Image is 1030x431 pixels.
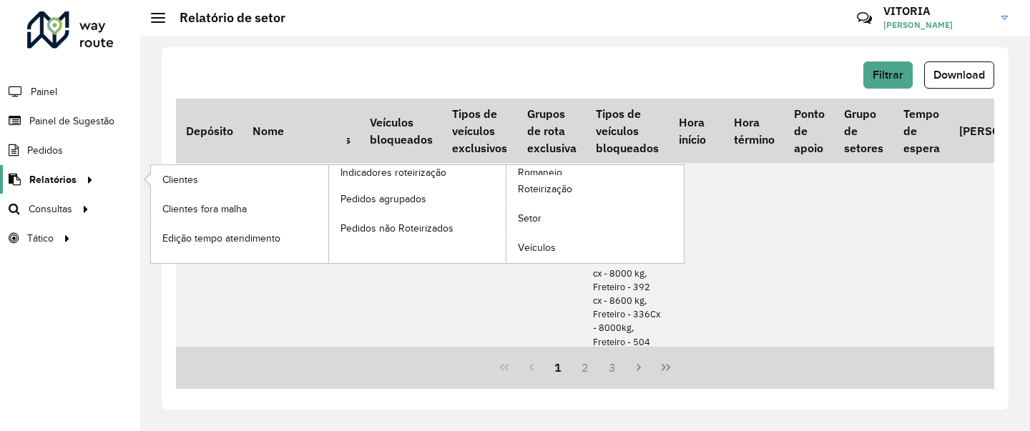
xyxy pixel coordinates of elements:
[29,114,114,129] span: Painel de Sugestão
[506,234,684,262] a: Veículos
[893,99,949,163] th: Tempo de espera
[329,214,506,242] a: Pedidos não Roteirizados
[835,99,893,163] th: Grupo de setores
[329,165,685,263] a: Romaneio
[162,231,280,246] span: Edição tempo atendimento
[849,3,880,34] a: Contato Rápido
[162,172,198,187] span: Clientes
[329,184,506,213] a: Pedidos agrupados
[883,4,991,18] h3: VITORIA
[29,172,77,187] span: Relatórios
[599,354,626,381] button: 3
[724,99,784,163] th: Hora término
[340,221,453,236] span: Pedidos não Roteirizados
[242,99,347,163] th: Nome
[586,99,668,163] th: Tipos de veículos bloqueados
[572,354,599,381] button: 2
[151,224,328,252] a: Edição tempo atendimento
[443,99,517,163] th: Tipos de veículos exclusivos
[544,354,572,381] button: 1
[165,10,285,26] h2: Relatório de setor
[518,182,572,197] span: Roteirização
[626,354,653,381] button: Next Page
[517,99,586,163] th: Grupos de rota exclusiva
[151,165,328,194] a: Clientes
[883,19,991,31] span: [PERSON_NAME]
[506,204,684,233] a: Setor
[151,165,506,263] a: Indicadores roteirização
[340,165,446,180] span: Indicadores roteirização
[360,99,442,163] th: Veículos bloqueados
[518,211,541,226] span: Setor
[162,202,247,217] span: Clientes fora malha
[933,69,985,81] span: Download
[518,165,562,180] span: Romaneio
[31,84,57,99] span: Painel
[151,194,328,223] a: Clientes fora malha
[518,240,556,255] span: Veículos
[652,354,680,381] button: Last Page
[873,69,903,81] span: Filtrar
[340,192,426,207] span: Pedidos agrupados
[27,231,54,246] span: Tático
[669,99,724,163] th: Hora início
[863,61,913,89] button: Filtrar
[506,175,684,204] a: Roteirização
[784,99,834,163] th: Ponto de apoio
[27,143,63,158] span: Pedidos
[924,61,994,89] button: Download
[29,202,72,217] span: Consultas
[176,99,242,163] th: Depósito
